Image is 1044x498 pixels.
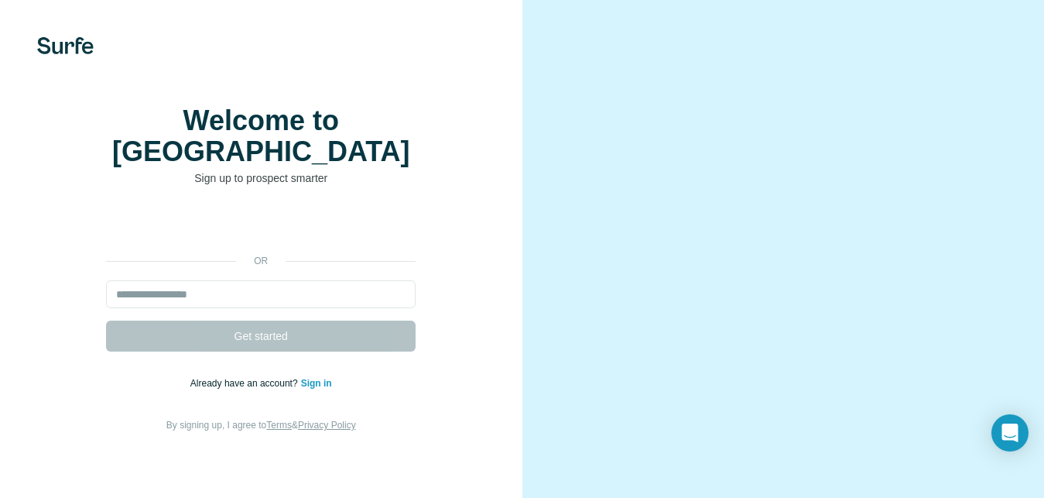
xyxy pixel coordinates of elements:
a: Privacy Policy [298,420,356,431]
span: Already have an account? [190,378,301,389]
iframe: زر تسجيل الدخول باستخدام حساب Google [98,209,423,243]
p: or [236,254,286,268]
h1: Welcome to [GEOGRAPHIC_DATA] [106,105,416,167]
a: Sign in [301,378,332,389]
a: Terms [266,420,292,431]
p: Sign up to prospect smarter [106,170,416,186]
img: Surfe's logo [37,37,94,54]
div: Open Intercom Messenger [991,414,1029,452]
span: By signing up, I agree to & [166,420,356,431]
div: تسجيل الدخول باستخدام حساب Google (يفتح الرابط في علامة تبويب جديدة) [106,209,416,243]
